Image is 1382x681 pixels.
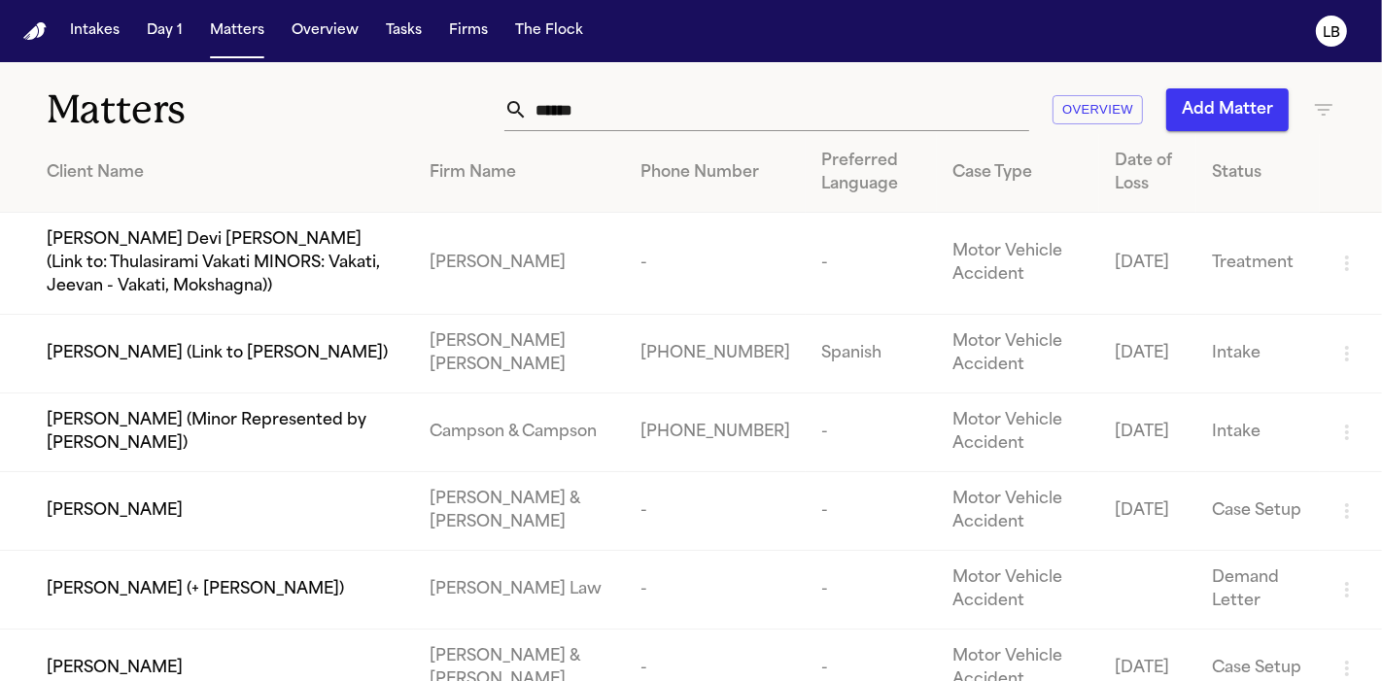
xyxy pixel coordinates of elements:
img: Finch Logo [23,22,47,41]
td: Demand Letter [1196,551,1320,630]
td: Motor Vehicle Accident [937,472,1099,551]
span: [PERSON_NAME] [47,657,183,680]
div: Case Type [952,161,1084,185]
td: Campson & Campson [414,393,625,472]
td: [PHONE_NUMBER] [625,393,806,472]
div: Phone Number [640,161,790,185]
td: [DATE] [1099,472,1196,551]
td: - [806,213,937,315]
td: - [625,551,806,630]
button: Intakes [62,14,127,49]
td: - [625,213,806,315]
td: - [625,472,806,551]
td: [PERSON_NAME] & [PERSON_NAME] [414,472,625,551]
td: Case Setup [1196,472,1320,551]
button: Tasks [378,14,430,49]
button: Overview [1053,95,1143,125]
button: Firms [441,14,496,49]
button: Add Matter [1166,88,1289,131]
td: Motor Vehicle Accident [937,393,1099,472]
span: [PERSON_NAME] (+ [PERSON_NAME]) [47,578,344,601]
button: Overview [284,14,366,49]
td: Motor Vehicle Accident [937,213,1099,315]
td: Treatment [1196,213,1320,315]
td: - [806,551,937,630]
div: Status [1212,161,1304,185]
button: Matters [202,14,272,49]
div: Preferred Language [821,150,921,196]
div: Date of Loss [1115,150,1181,196]
td: - [806,393,937,472]
td: - [806,472,937,551]
span: [PERSON_NAME] (Minor Represented by [PERSON_NAME]) [47,409,398,456]
td: [DATE] [1099,393,1196,472]
td: Intake [1196,393,1320,472]
td: [PHONE_NUMBER] [625,315,806,393]
td: [PERSON_NAME] [PERSON_NAME] [414,315,625,393]
div: Client Name [47,161,398,185]
td: Intake [1196,315,1320,393]
span: [PERSON_NAME] Devi [PERSON_NAME] (Link to: Thulasirami Vakati MINORS: Vakati, Jeevan - Vakati, Mo... [47,228,398,298]
td: Motor Vehicle Accident [937,551,1099,630]
h1: Matters [47,85,401,134]
td: [PERSON_NAME] Law [414,551,625,630]
td: Motor Vehicle Accident [937,315,1099,393]
button: Day 1 [139,14,190,49]
a: Home [23,22,47,41]
span: [PERSON_NAME] [47,499,183,523]
td: [DATE] [1099,315,1196,393]
td: Spanish [806,315,937,393]
div: Firm Name [430,161,609,185]
span: [PERSON_NAME] (Link to [PERSON_NAME]) [47,342,388,365]
button: The Flock [507,14,591,49]
td: [DATE] [1099,213,1196,315]
td: [PERSON_NAME] [414,213,625,315]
